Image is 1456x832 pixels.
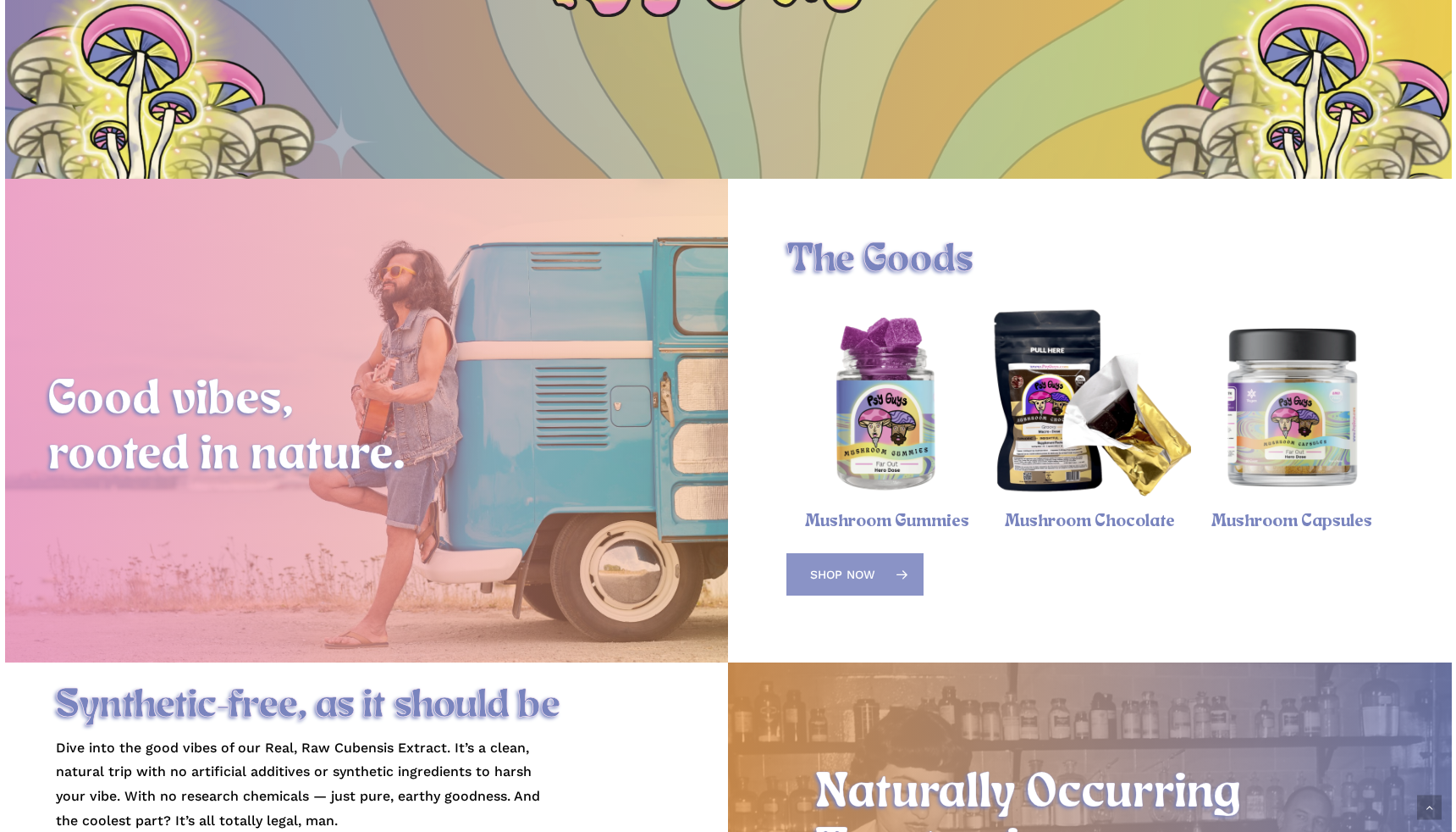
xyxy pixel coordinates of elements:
[63,36,317,298] img: Illustration of a cluster of tall mushrooms with light caps and dark gills, viewed from below.
[786,305,989,508] a: Psychedelic Mushroom Gummies
[786,305,989,508] img: Blackberry hero dose magic mushroom gummies in a PsyGuys branded jar
[805,512,969,531] a: Mushroom Gummies
[1005,512,1175,531] a: Mushroom Chocolate
[56,685,560,728] span: Synthetic-free, as it should be
[1191,305,1393,508] a: Magic Mushroom Capsules
[1191,305,1393,508] img: Psy Guys Mushroom Capsules, Hero Dose bottle
[989,305,1191,508] img: Psy Guys mushroom chocolate bar packaging and unwrapped bar
[786,553,924,596] a: Shop Now
[1211,512,1372,531] a: Mushroom Capsules
[786,237,1393,285] h1: The Goods
[48,374,685,484] h2: Good vibes, rooted in nature.
[1139,36,1393,298] img: Illustration of a cluster of tall mushrooms with light caps and dark gills, viewed from below.
[989,305,1191,508] a: Magic Mushroom Chocolate Bar
[810,566,875,583] span: Shop Now
[1417,796,1442,820] a: Back to top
